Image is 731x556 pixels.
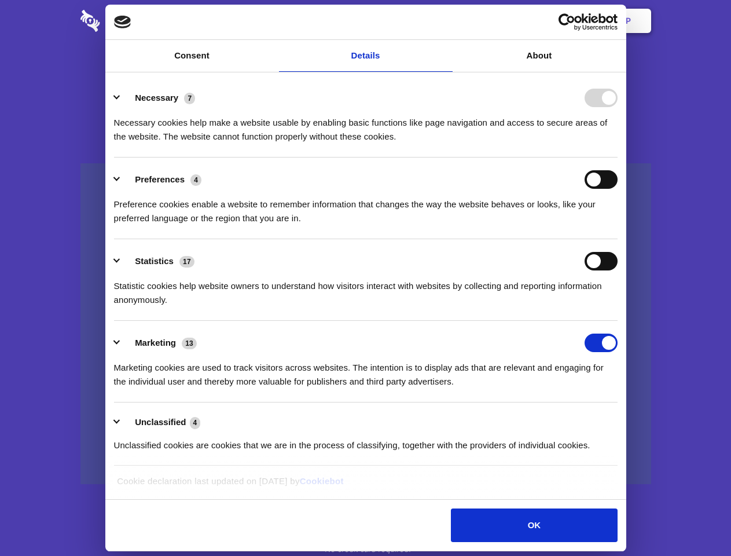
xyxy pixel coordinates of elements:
a: Cookiebot [300,476,344,486]
button: OK [451,509,617,542]
button: Marketing (13) [114,334,204,352]
a: Login [525,3,575,39]
span: 17 [179,256,194,268]
iframe: Drift Widget Chat Controller [673,498,717,542]
h1: Eliminate Slack Data Loss. [80,52,651,94]
a: Consent [105,40,279,72]
button: Preferences (4) [114,170,209,189]
a: Contact [469,3,523,39]
button: Statistics (17) [114,252,202,270]
span: 7 [184,93,195,104]
h4: Auto-redaction of sensitive data, encrypted data sharing and self-destructing private chats. Shar... [80,105,651,144]
div: Statistic cookies help website owners to understand how visitors interact with websites by collec... [114,270,618,307]
div: Unclassified cookies are cookies that we are in the process of classifying, together with the pro... [114,430,618,452]
img: logo-wordmark-white-trans-d4663122ce5f474addd5e946df7df03e33cb6a1c49d2221995e7729f52c070b2.svg [80,10,179,32]
div: Cookie declaration last updated on [DATE] by [108,474,623,497]
a: Wistia video thumbnail [80,163,651,485]
a: Details [279,40,453,72]
label: Marketing [135,338,176,348]
a: Pricing [340,3,390,39]
div: Preference cookies enable a website to remember information that changes the way the website beha... [114,189,618,225]
a: Usercentrics Cookiebot - opens in a new window [516,13,618,31]
button: Unclassified (4) [114,415,208,430]
span: 4 [190,174,201,186]
img: logo [114,16,131,28]
span: 13 [182,338,197,349]
label: Preferences [135,174,185,184]
a: About [453,40,626,72]
label: Necessary [135,93,178,103]
button: Necessary (7) [114,89,203,107]
span: 4 [190,417,201,429]
div: Marketing cookies are used to track visitors across websites. The intention is to display ads tha... [114,352,618,389]
div: Necessary cookies help make a website usable by enabling basic functions like page navigation and... [114,107,618,144]
label: Statistics [135,256,174,266]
